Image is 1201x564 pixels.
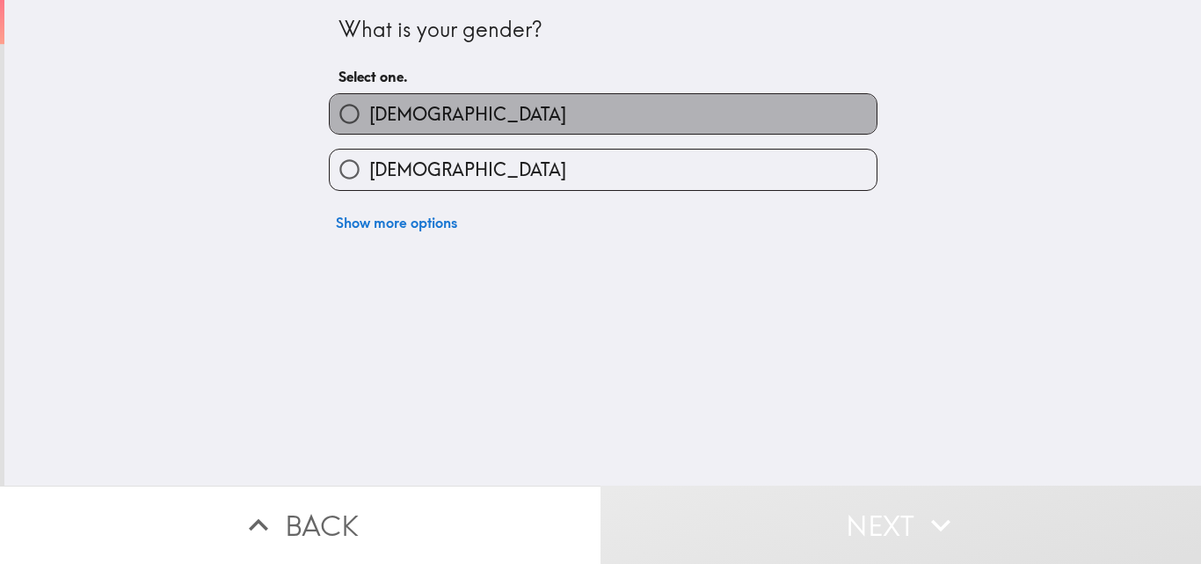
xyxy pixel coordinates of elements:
[369,102,566,127] span: [DEMOGRAPHIC_DATA]
[338,15,868,45] div: What is your gender?
[338,67,868,86] h6: Select one.
[329,205,464,240] button: Show more options
[369,157,566,182] span: [DEMOGRAPHIC_DATA]
[330,150,877,189] button: [DEMOGRAPHIC_DATA]
[600,486,1201,564] button: Next
[330,94,877,134] button: [DEMOGRAPHIC_DATA]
